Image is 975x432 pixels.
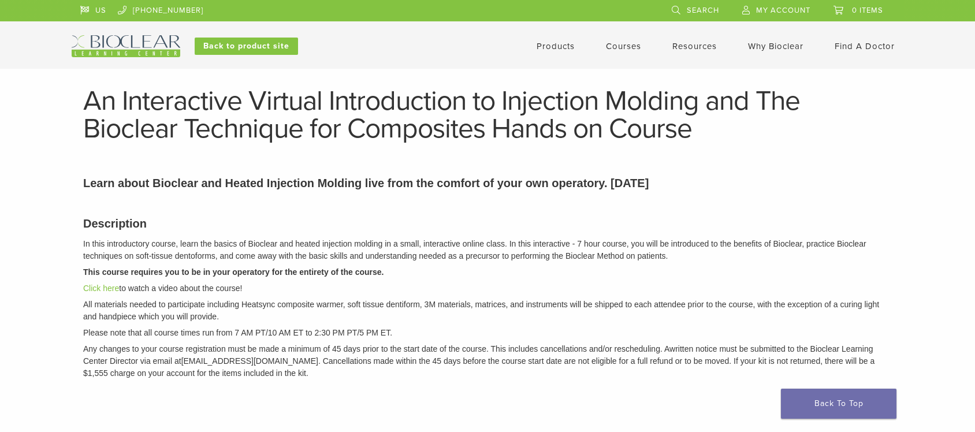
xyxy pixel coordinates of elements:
a: Courses [606,41,641,51]
span: Any changes to your course registration must be made a minimum of 45 days prior to the start date... [83,344,669,353]
a: Back To Top [781,389,896,419]
p: Please note that all course times run from 7 AM PT/10 AM ET to 2:30 PM PT/5 PM ET. [83,327,892,339]
h3: Description [83,215,892,232]
a: Find A Doctor [835,41,895,51]
a: Back to product site [195,38,298,55]
span: Search [687,6,719,15]
p: Learn about Bioclear and Heated Injection Molding live from the comfort of your own operatory. [D... [83,174,892,192]
p: In this introductory course, learn the basics of Bioclear and heated injection molding in a small... [83,238,892,262]
a: Click here [83,284,119,293]
h1: An Interactive Virtual Introduction to Injection Molding and The Bioclear Technique for Composite... [83,87,892,143]
p: All materials needed to participate including Heatsync composite warmer, soft tissue dentiform, 3... [83,299,892,323]
a: Products [537,41,575,51]
a: Why Bioclear [748,41,803,51]
span: My Account [756,6,810,15]
p: to watch a video about the course! [83,282,892,295]
em: written notice must be submitted to the Bioclear Learning Center Director via email at [EMAIL_ADD... [83,344,874,378]
span: 0 items [852,6,883,15]
strong: This course requires you to be in your operatory for the entirety of the course. [83,267,384,277]
a: Resources [672,41,717,51]
img: Bioclear [72,35,180,57]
